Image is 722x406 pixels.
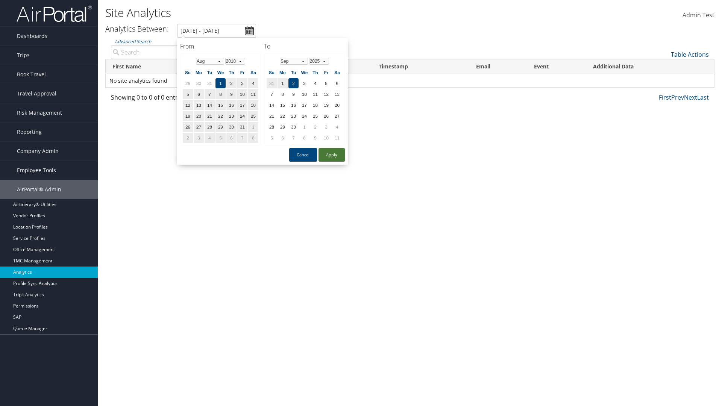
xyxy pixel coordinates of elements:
[288,67,299,77] th: Tu
[226,100,237,110] td: 16
[237,67,247,77] th: Fr
[288,111,299,121] td: 23
[288,133,299,143] td: 7
[183,67,193,77] th: Su
[332,89,342,99] td: 13
[267,122,277,132] td: 28
[194,122,204,132] td: 27
[180,42,261,50] h4: From
[205,122,215,132] td: 28
[299,111,309,121] td: 24
[299,122,309,132] td: 1
[194,78,204,88] td: 30
[226,122,237,132] td: 30
[194,89,204,99] td: 6
[332,100,342,110] td: 20
[310,78,320,88] td: 4
[106,59,202,74] th: First Name: activate to sort column ascending
[267,67,277,77] th: Su
[299,100,309,110] td: 17
[205,89,215,99] td: 7
[332,133,342,143] td: 11
[278,122,288,132] td: 29
[183,122,193,132] td: 26
[17,180,61,199] span: AirPortal® Admin
[194,111,204,121] td: 20
[659,93,671,101] a: First
[237,122,247,132] td: 31
[332,67,342,77] th: Sa
[332,122,342,132] td: 4
[278,89,288,99] td: 8
[194,67,204,77] th: Mo
[237,133,247,143] td: 7
[183,100,193,110] td: 12
[321,122,331,132] td: 3
[278,111,288,121] td: 22
[205,78,215,88] td: 31
[267,89,277,99] td: 7
[237,89,247,99] td: 10
[321,100,331,110] td: 19
[697,93,709,101] a: Last
[299,67,309,77] th: We
[372,59,469,74] th: Timestamp: activate to sort column descending
[248,67,258,77] th: Sa
[278,78,288,88] td: 1
[215,100,226,110] td: 15
[183,78,193,88] td: 29
[310,111,320,121] td: 25
[248,78,258,88] td: 4
[278,67,288,77] th: Mo
[248,111,258,121] td: 25
[237,111,247,121] td: 24
[226,67,237,77] th: Th
[106,74,714,88] td: No site analytics found
[226,133,237,143] td: 6
[264,42,345,50] h4: To
[299,89,309,99] td: 10
[288,100,299,110] td: 16
[248,122,258,132] td: 1
[321,133,331,143] td: 10
[205,111,215,121] td: 21
[205,133,215,143] td: 4
[226,111,237,121] td: 23
[226,89,237,99] td: 9
[288,122,299,132] td: 30
[183,111,193,121] td: 19
[289,148,317,162] button: Cancel
[267,78,277,88] td: 31
[321,89,331,99] td: 12
[105,5,511,21] h1: Site Analytics
[288,89,299,99] td: 9
[215,67,226,77] th: We
[267,100,277,110] td: 14
[17,46,30,65] span: Trips
[17,5,92,23] img: airportal-logo.png
[267,133,277,143] td: 5
[115,38,151,45] a: Advanced Search
[310,89,320,99] td: 11
[332,111,342,121] td: 27
[17,84,56,103] span: Travel Approval
[683,11,714,19] span: Admin Test
[321,67,331,77] th: Fr
[267,111,277,121] td: 21
[111,45,252,59] input: Advanced Search
[17,27,47,45] span: Dashboards
[17,123,42,141] span: Reporting
[684,93,697,101] a: Next
[683,4,714,27] a: Admin Test
[310,67,320,77] th: Th
[226,78,237,88] td: 2
[299,133,309,143] td: 8
[310,100,320,110] td: 18
[183,133,193,143] td: 2
[671,50,709,59] a: Table Actions
[215,111,226,121] td: 22
[321,78,331,88] td: 5
[278,133,288,143] td: 6
[194,100,204,110] td: 13
[248,89,258,99] td: 11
